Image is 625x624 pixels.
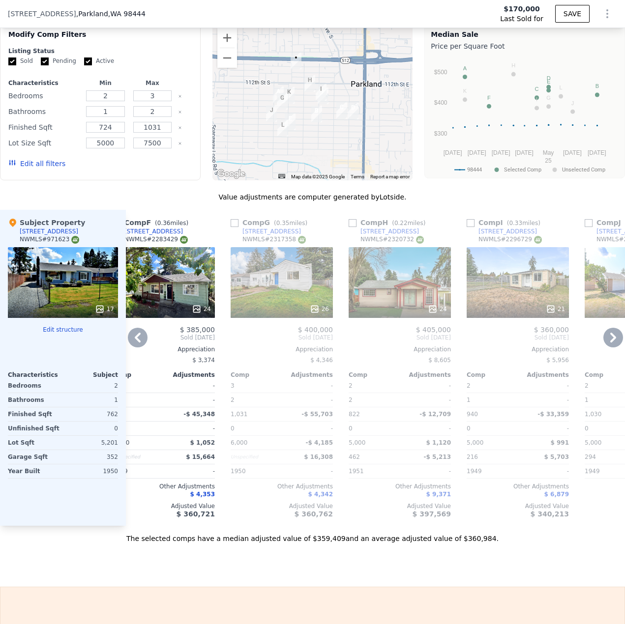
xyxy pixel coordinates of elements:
[301,411,333,418] span: -$ 55,703
[468,149,486,156] text: [DATE]
[547,79,550,85] text: E
[277,93,288,110] div: 1016 Violet Meadow St S
[84,79,127,87] div: Min
[113,502,215,510] div: Adjusted Value
[349,345,451,353] div: Appreciation
[426,439,451,446] span: $ 1,120
[316,84,327,101] div: 717 114th St S
[63,371,118,379] div: Subject
[349,454,360,460] span: 462
[131,79,174,87] div: Max
[512,62,516,68] text: H
[65,450,118,464] div: 352
[520,422,569,435] div: -
[463,88,467,94] text: K
[534,236,542,244] img: NWMLS Logo
[278,174,285,178] button: Keyboard shortcuts
[434,130,447,137] text: $300
[8,393,61,407] div: Bathrooms
[360,235,424,244] div: NWMLS # 2320732
[291,174,345,179] span: Map data ©2025 Google
[467,454,478,460] span: 216
[177,510,215,518] span: $ 360,721
[231,502,333,510] div: Adjusted Value
[95,304,114,314] div: 17
[178,110,182,114] button: Clear
[310,304,329,314] div: 26
[157,220,171,227] span: 0.36
[349,227,419,235] a: [STREET_ADDRESS]
[467,345,569,353] div: Appreciation
[178,142,182,145] button: Clear
[282,371,333,379] div: Adjustments
[215,168,247,180] img: Google
[419,411,451,418] span: -$ 12,709
[284,393,333,407] div: -
[20,235,79,244] div: NWMLS # 971623
[76,9,146,19] span: , Parkland
[215,168,247,180] a: Open this area in Google Maps (opens a new window)
[217,28,237,48] button: Zoom in
[515,149,534,156] text: [DATE]
[351,174,364,179] a: Terms (opens in new tab)
[546,357,569,364] span: $ 5,956
[84,57,114,65] label: Active
[402,464,451,478] div: -
[192,304,211,314] div: 24
[231,450,280,464] div: Unspecified
[597,4,617,24] button: Show Options
[71,236,79,244] img: NWMLS Logo
[298,326,333,334] span: $ 400,000
[467,371,518,379] div: Comp
[310,357,333,364] span: $ 4,346
[416,326,451,334] span: $ 405,000
[231,439,247,446] span: 6,000
[467,382,471,389] span: 2
[164,371,215,379] div: Adjustments
[190,439,215,446] span: $ 1,052
[192,357,215,364] span: $ 3,374
[41,57,76,65] label: Pending
[349,218,429,227] div: Comp H
[20,227,78,235] div: [STREET_ADDRESS]
[304,75,315,92] div: 808 Lafayette St S
[273,86,284,103] div: 1108 114th St S
[370,174,410,179] a: Report a map error
[304,454,333,460] span: $ 16,308
[306,439,333,446] span: -$ 4,185
[588,149,606,156] text: [DATE]
[444,149,462,156] text: [DATE]
[504,4,540,14] span: $170,000
[349,371,400,379] div: Comp
[520,379,569,393] div: -
[217,48,237,68] button: Zoom out
[431,29,619,39] div: Median Sale
[84,57,92,65] input: Active
[360,227,419,235] div: [STREET_ADDRESS]
[400,371,451,379] div: Adjustments
[585,382,589,389] span: 2
[8,79,80,87] div: Characteristics
[428,357,451,364] span: $ 8,605
[8,136,80,150] div: Lot Size Sqft
[166,464,215,478] div: -
[595,83,599,89] text: B
[166,379,215,393] div: -
[546,304,565,314] div: 21
[349,482,451,490] div: Other Adjustments
[547,95,551,101] text: G
[291,53,301,69] div: 874 110th St S
[545,157,552,164] text: 25
[518,371,569,379] div: Adjustments
[231,411,247,418] span: 1,031
[562,167,605,173] text: Unselected Comp
[180,326,215,334] span: $ 385,000
[8,89,80,103] div: Bedrooms
[41,57,49,65] input: Pending
[113,393,162,407] div: 1
[124,227,183,235] div: [STREET_ADDRESS]
[242,235,306,244] div: NWMLS # 2317358
[113,334,215,341] span: Sold [DATE]
[276,220,290,227] span: 0.35
[402,379,451,393] div: -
